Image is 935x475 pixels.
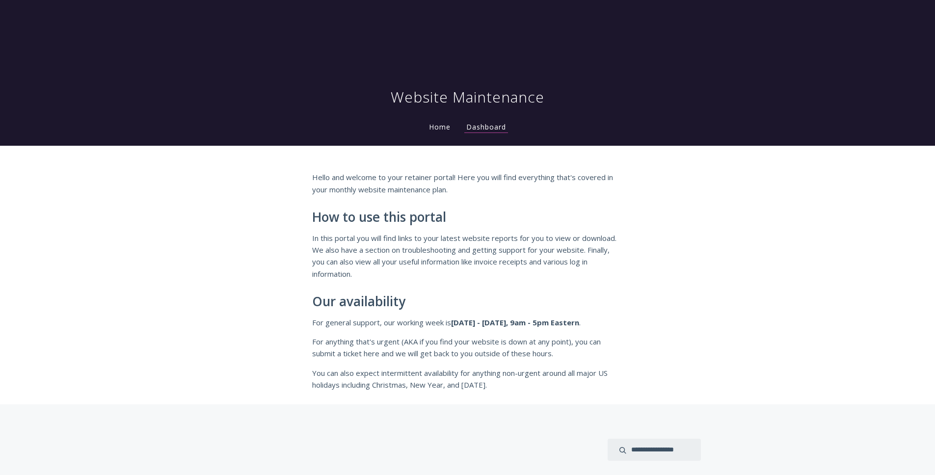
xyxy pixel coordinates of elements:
h1: Website Maintenance [391,87,544,107]
a: Dashboard [464,122,508,133]
p: For general support, our working week is . [312,317,623,328]
p: You can also expect intermittent availability for anything non-urgent around all major US holiday... [312,367,623,391]
p: Hello and welcome to your retainer portal! Here you will find everything that's covered in your m... [312,171,623,195]
a: Home [427,122,453,132]
p: For anything that's urgent (AKA if you find your website is down at any point), you can submit a ... [312,336,623,360]
input: search input [608,439,701,461]
h2: How to use this portal [312,210,623,225]
h2: Our availability [312,294,623,309]
p: In this portal you will find links to your latest website reports for you to view or download. We... [312,232,623,280]
strong: [DATE] - [DATE], 9am - 5pm Eastern [451,317,579,327]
